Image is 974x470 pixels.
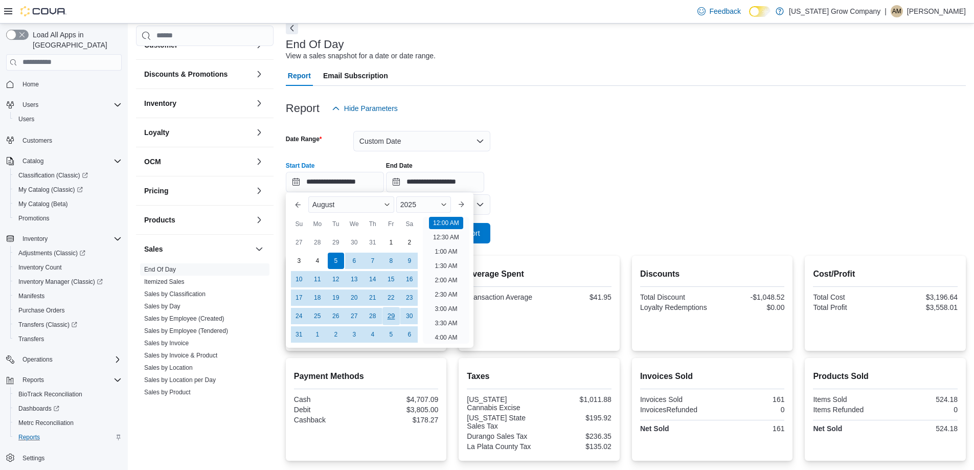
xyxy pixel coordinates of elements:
div: 161 [714,424,784,433]
button: Manifests [10,289,126,303]
button: Purchase Orders [10,303,126,318]
a: Transfers (Classic) [10,318,126,332]
div: day-15 [383,271,399,287]
a: Home [18,78,43,91]
button: Catalog [2,154,126,168]
button: BioTrack Reconciliation [10,387,126,401]
p: [PERSON_NAME] [907,5,966,17]
button: Pricing [144,186,251,196]
li: 3:00 AM [431,303,461,315]
div: day-29 [328,234,344,251]
a: End Of Day [144,266,176,273]
button: Discounts & Promotions [253,68,265,80]
div: $0.00 [714,303,784,311]
div: $3,805.00 [368,406,438,414]
button: Inventory Count [10,260,126,275]
a: Purchase Orders [14,304,69,317]
li: 12:00 AM [429,217,463,229]
div: day-30 [346,234,363,251]
div: day-28 [365,308,381,324]
div: day-8 [383,253,399,269]
button: Inventory [2,232,126,246]
div: Items Sold [813,395,883,404]
a: My Catalog (Beta) [14,198,72,210]
div: $178.27 [368,416,438,424]
div: day-16 [401,271,418,287]
div: day-3 [346,326,363,343]
div: day-6 [401,326,418,343]
button: Catalog [18,155,48,167]
button: Loyalty [144,127,251,138]
div: InvoicesRefunded [640,406,710,414]
input: Press the down key to open a popover containing a calendar. [386,172,484,192]
div: [US_STATE] Cannabis Excise [467,395,537,412]
div: day-9 [401,253,418,269]
div: day-31 [365,234,381,251]
button: Inventory [18,233,52,245]
div: 161 [714,395,784,404]
a: Inventory Manager (Classic) [14,276,107,288]
button: Reports [18,374,48,386]
button: Reports [10,430,126,444]
div: day-27 [346,308,363,324]
a: Sales by Employee (Tendered) [144,327,228,334]
a: Sales by Invoice & Product [144,352,217,359]
div: day-17 [291,289,307,306]
div: $4,707.09 [368,395,438,404]
div: 524.18 [888,395,958,404]
span: Sales by Location per Day [144,376,216,384]
div: Items Refunded [813,406,883,414]
div: day-1 [309,326,326,343]
div: day-24 [291,308,307,324]
span: Sales by Employee (Tendered) [144,327,228,335]
span: Reports [18,374,122,386]
div: Total Cost [813,293,883,301]
div: day-6 [346,253,363,269]
a: My Catalog (Classic) [14,184,87,196]
span: Inventory [18,233,122,245]
h3: Report [286,102,320,115]
button: Sales [253,243,265,255]
span: BioTrack Reconciliation [14,388,122,400]
span: End Of Day [144,265,176,274]
span: Reports [22,376,44,384]
button: Users [18,99,42,111]
div: day-3 [291,253,307,269]
span: Report [288,65,311,86]
span: Classification (Classic) [18,171,88,180]
a: Transfers (Classic) [14,319,81,331]
a: Sales by Employee (Created) [144,315,224,322]
span: Adjustments (Classic) [18,249,85,257]
div: Cashback [294,416,364,424]
div: day-1 [383,234,399,251]
span: My Catalog (Classic) [14,184,122,196]
div: $135.02 [541,442,611,451]
div: Button. Open the month selector. August is currently selected. [308,196,394,213]
span: Load All Apps in [GEOGRAPHIC_DATA] [29,30,122,50]
span: Promotions [14,212,122,225]
span: My Catalog (Classic) [18,186,83,194]
h3: OCM [144,156,161,167]
span: Sales by Day [144,302,180,310]
div: Loyalty Redemptions [640,303,710,311]
a: Sales by Product [144,389,191,396]
button: Users [10,112,126,126]
div: La Plata County Tax [467,442,537,451]
li: 4:00 AM [431,331,461,344]
strong: Net Sold [813,424,842,433]
a: Dashboards [14,402,63,415]
span: Sales by Location [144,364,193,372]
span: Manifests [14,290,122,302]
li: 1:30 AM [431,260,461,272]
span: Purchase Orders [18,306,65,315]
button: Discounts & Promotions [144,69,251,79]
button: Inventory [144,98,251,108]
div: day-31 [291,326,307,343]
div: day-25 [309,308,326,324]
li: 12:30 AM [429,231,463,243]
div: August, 2025 [290,233,419,344]
h2: Average Spent [467,268,611,280]
span: Transfers (Classic) [14,319,122,331]
a: My Catalog (Classic) [10,183,126,197]
button: OCM [144,156,251,167]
